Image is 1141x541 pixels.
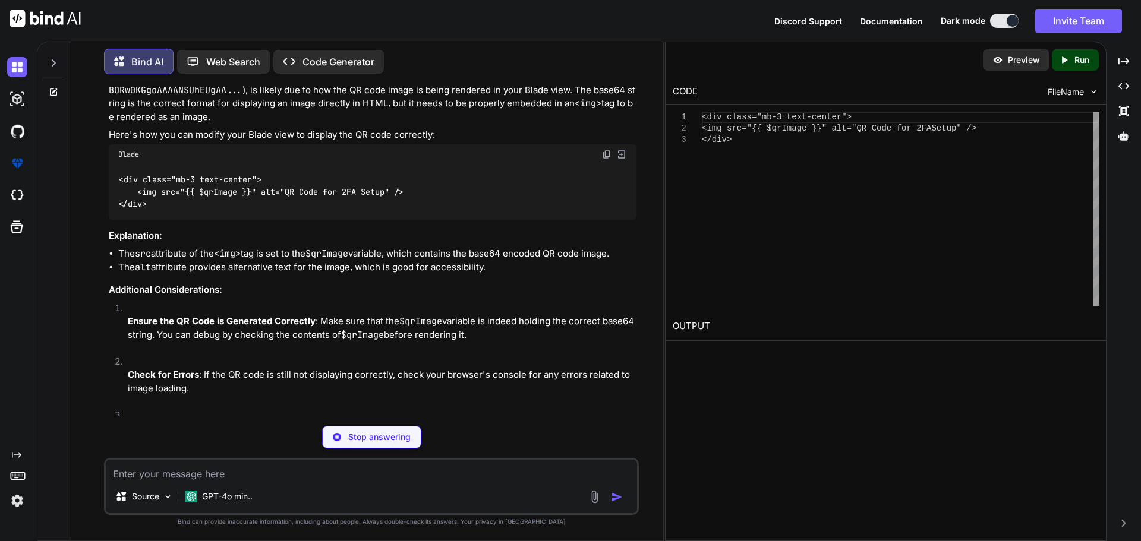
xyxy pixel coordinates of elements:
[128,369,199,380] strong: Check for Errors
[860,15,923,27] button: Documentation
[214,248,241,260] code: <img>
[992,55,1003,65] img: preview
[341,329,384,341] code: $qrImage
[206,55,260,69] p: Web Search
[302,55,374,69] p: Code Generator
[109,71,635,96] code: data:image/png;base64,iVBORw0KGgoAAAANSUhEUgAA...
[118,150,139,159] span: Blade
[135,261,151,273] code: alt
[305,248,348,260] code: $qrImage
[673,123,686,134] div: 2
[774,16,842,26] span: Discord Support
[1008,54,1040,66] p: Preview
[202,491,253,502] p: GPT-4o min..
[7,57,27,77] img: darkChat
[7,121,27,141] img: githubDark
[118,261,636,274] li: The attribute provides alternative text for the image, which is good for accessibility.
[131,55,163,69] p: Bind AI
[1035,9,1122,33] button: Invite Team
[118,247,636,261] li: The attribute of the tag is set to the variable, which contains the base64 encoded QR code image.
[7,491,27,511] img: settings
[132,491,159,502] p: Source
[702,124,931,133] span: <img src="{{ $qrImage }}" alt="QR Code for 2FA
[575,97,601,109] code: <img>
[673,134,686,145] div: 3
[931,124,976,133] span: Setup" />
[109,128,636,142] p: Here's how you can modify your Blade view to display the QR code correctly:
[588,490,601,504] img: attachment
[128,315,316,327] strong: Ensure the QR Code is Generated Correctly
[128,315,636,341] p: : Make sure that the variable is indeed holding the correct base64 string. You can debug by check...
[673,112,686,123] div: 1
[702,112,852,122] span: <div class="mb-3 text-center">
[602,150,612,159] img: copy
[7,185,27,205] img: cloudideIcon
[774,15,842,27] button: Discord Support
[1074,54,1089,66] p: Run
[1089,87,1099,97] img: chevron down
[128,368,636,395] p: : If the QR code is still not displaying correctly, check your browser's console for any errors r...
[702,135,732,144] span: </div>
[616,149,627,160] img: Open in Browser
[941,15,985,27] span: Dark mode
[860,16,923,26] span: Documentation
[10,10,81,27] img: Bind AI
[118,173,404,210] code: <div class="mb-3 text-center"> <img src="{{ $qrImage }}" alt="QR Code for 2FA Setup" /> </div>
[1048,86,1084,98] span: FileName
[185,491,197,502] img: GPT-4o mini
[163,492,173,502] img: Pick Models
[109,70,636,124] p: The issue you're encountering, where the QR code is being displayed as a base64 string (e.g., ), ...
[7,89,27,109] img: darkAi-studio
[611,491,623,503] img: icon
[135,248,151,260] code: src
[399,315,442,327] code: $qrImage
[7,153,27,173] img: premium
[104,517,639,526] p: Bind can provide inaccurate information, including about people. Always double-check its answers....
[348,431,411,443] p: Stop answering
[673,85,698,99] div: CODE
[109,229,636,243] h3: Explanation:
[666,312,1106,340] h2: OUTPUT
[109,283,636,297] h3: Additional Considerations:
